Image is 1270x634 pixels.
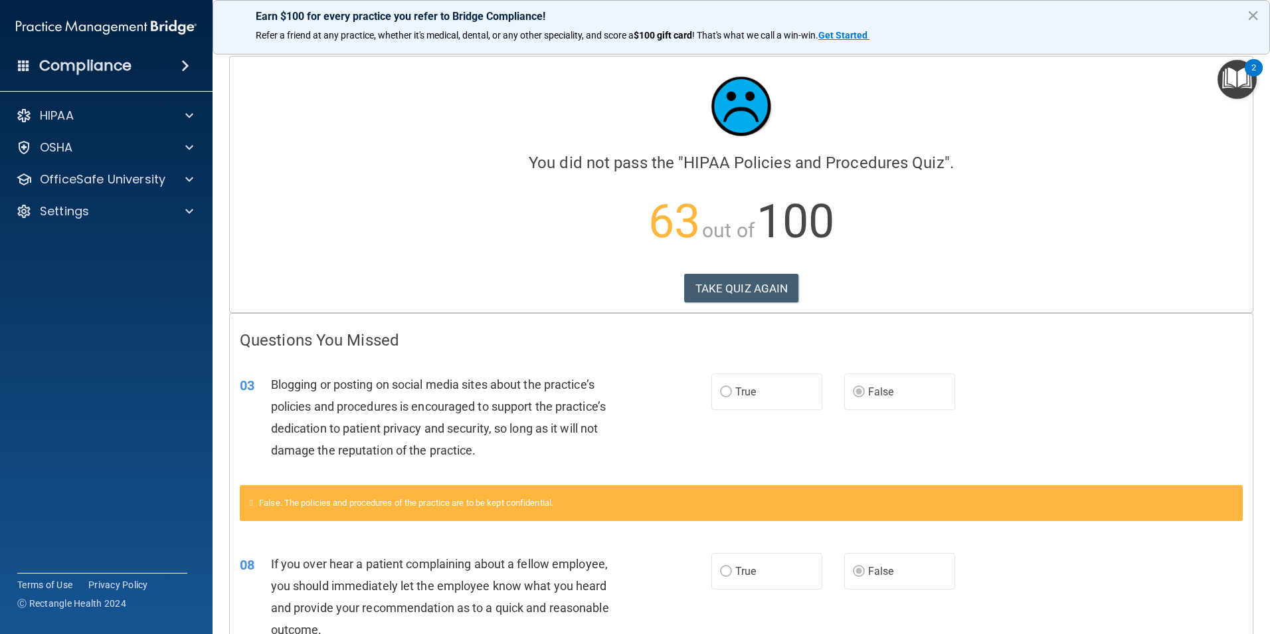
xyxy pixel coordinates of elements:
[16,203,193,219] a: Settings
[16,14,197,41] img: PMB logo
[17,578,72,591] a: Terms of Use
[634,30,692,41] strong: $100 gift card
[16,108,193,124] a: HIPAA
[240,557,254,573] span: 08
[271,377,606,458] span: Blogging or posting on social media sites about the practice’s policies and procedures is encoura...
[853,387,865,397] input: False
[702,219,755,242] span: out of
[40,171,165,187] p: OfficeSafe University
[720,387,732,397] input: True
[240,377,254,393] span: 03
[39,56,132,75] h4: Compliance
[853,567,865,577] input: False
[40,140,73,156] p: OSHA
[256,30,634,41] span: Refer a friend at any practice, whether it's medical, dental, or any other speciality, and score a
[240,332,1243,349] h4: Questions You Missed
[648,194,700,249] span: 63
[818,30,867,41] strong: Get Started
[1251,68,1256,85] div: 2
[1218,60,1257,99] button: Open Resource Center, 2 new notifications
[735,385,756,398] span: True
[16,140,193,156] a: OSHA
[40,203,89,219] p: Settings
[818,30,869,41] a: Get Started
[684,274,799,303] button: TAKE QUIZ AGAIN
[240,154,1243,171] h4: You did not pass the " ".
[259,498,553,508] span: False. The policies and procedures of the practice are to be kept confidential.
[720,567,732,577] input: True
[88,578,148,591] a: Privacy Policy
[757,194,834,249] span: 100
[701,66,781,146] img: sad_face.ecc698e2.jpg
[868,565,894,578] span: False
[17,597,126,610] span: Ⓒ Rectangle Health 2024
[692,30,818,41] span: ! That's what we call a win-win.
[735,565,756,578] span: True
[1247,5,1259,26] button: Close
[40,108,74,124] p: HIPAA
[16,171,193,187] a: OfficeSafe University
[683,154,944,172] span: HIPAA Policies and Procedures Quiz
[868,385,894,398] span: False
[256,10,1227,23] p: Earn $100 for every practice you refer to Bridge Compliance!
